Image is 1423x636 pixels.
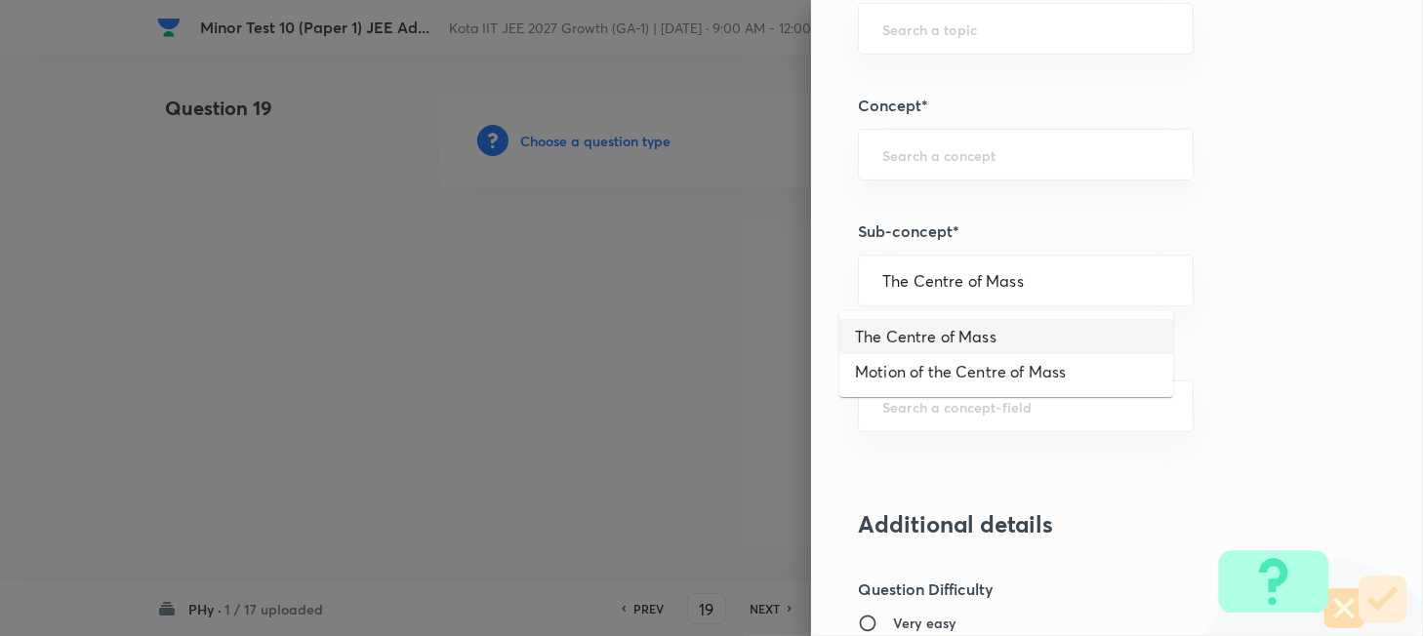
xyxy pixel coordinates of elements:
[1182,153,1186,157] button: Open
[882,397,1169,416] input: Search a concept-field
[882,271,1169,290] input: Search a sub-concept
[858,94,1311,117] h5: Concept*
[882,145,1169,164] input: Search a concept
[1182,405,1186,409] button: Open
[858,577,1311,601] h5: Question Difficulty
[858,510,1311,538] h3: Additional details
[1182,27,1186,31] button: Open
[839,319,1173,354] li: The Centre of Mass
[858,219,1311,243] h5: Sub-concept*
[893,613,955,633] h6: Very easy
[1182,279,1186,283] button: Close
[882,20,1169,38] input: Search a topic
[839,354,1173,389] li: Motion of the Centre of Mass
